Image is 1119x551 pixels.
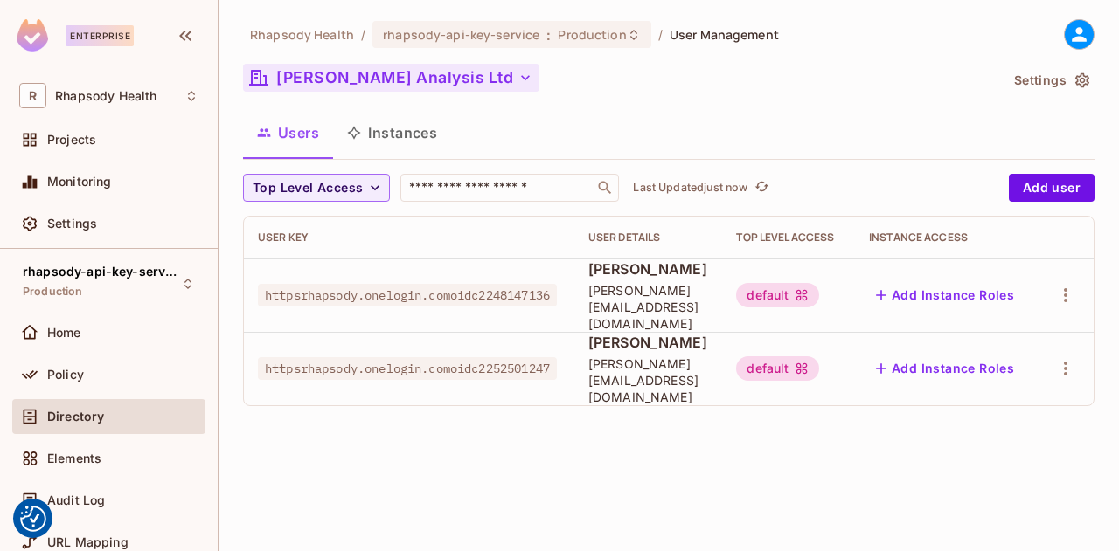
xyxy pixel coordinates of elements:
span: Elements [47,451,101,465]
div: default [736,283,818,307]
p: Last Updated just now [633,181,747,195]
span: Production [23,285,83,299]
span: Click to refresh data [747,177,772,198]
span: [PERSON_NAME] [588,259,709,279]
span: [PERSON_NAME][EMAIL_ADDRESS][DOMAIN_NAME] [588,282,709,332]
div: User Details [588,231,709,245]
button: Add Instance Roles [869,355,1021,382]
div: Instance Access [869,231,1023,245]
span: httpsrhapsody.onelogin.comoidc2252501247 [258,357,557,380]
span: Audit Log [47,493,105,507]
span: Top Level Access [253,177,363,199]
span: Workspace: Rhapsody Health [55,89,156,103]
span: refresh [754,179,769,196]
button: Consent Preferences [20,506,46,532]
span: Home [47,326,81,340]
span: Directory [47,410,104,424]
img: Revisit consent button [20,506,46,532]
span: URL Mapping [47,535,129,549]
span: Projects [47,133,96,147]
span: the active workspace [250,26,354,43]
button: Instances [333,111,451,155]
button: Top Level Access [243,174,390,202]
span: Settings [47,217,97,231]
span: Production [558,26,626,43]
span: : [546,28,552,42]
li: / [658,26,663,43]
button: Add user [1009,174,1095,202]
span: rhapsody-api-key-service [383,26,539,43]
span: rhapsody-api-key-service [23,265,180,279]
button: [PERSON_NAME] Analysis Ltd [243,64,539,92]
li: / [361,26,365,43]
div: Top Level Access [736,231,841,245]
div: Enterprise [66,25,134,46]
button: Settings [1007,66,1095,94]
span: Monitoring [47,175,112,189]
span: [PERSON_NAME] [588,333,709,352]
span: [PERSON_NAME][EMAIL_ADDRESS][DOMAIN_NAME] [588,355,709,405]
span: User Management [670,26,779,43]
div: default [736,356,818,381]
button: refresh [751,177,772,198]
span: httpsrhapsody.onelogin.comoidc2248147136 [258,284,557,306]
span: R [19,83,46,108]
span: Policy [47,368,84,382]
img: SReyMgAAAABJRU5ErkJggg== [17,19,48,52]
button: Users [243,111,333,155]
div: User Key [258,231,560,245]
button: Add Instance Roles [869,281,1021,309]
